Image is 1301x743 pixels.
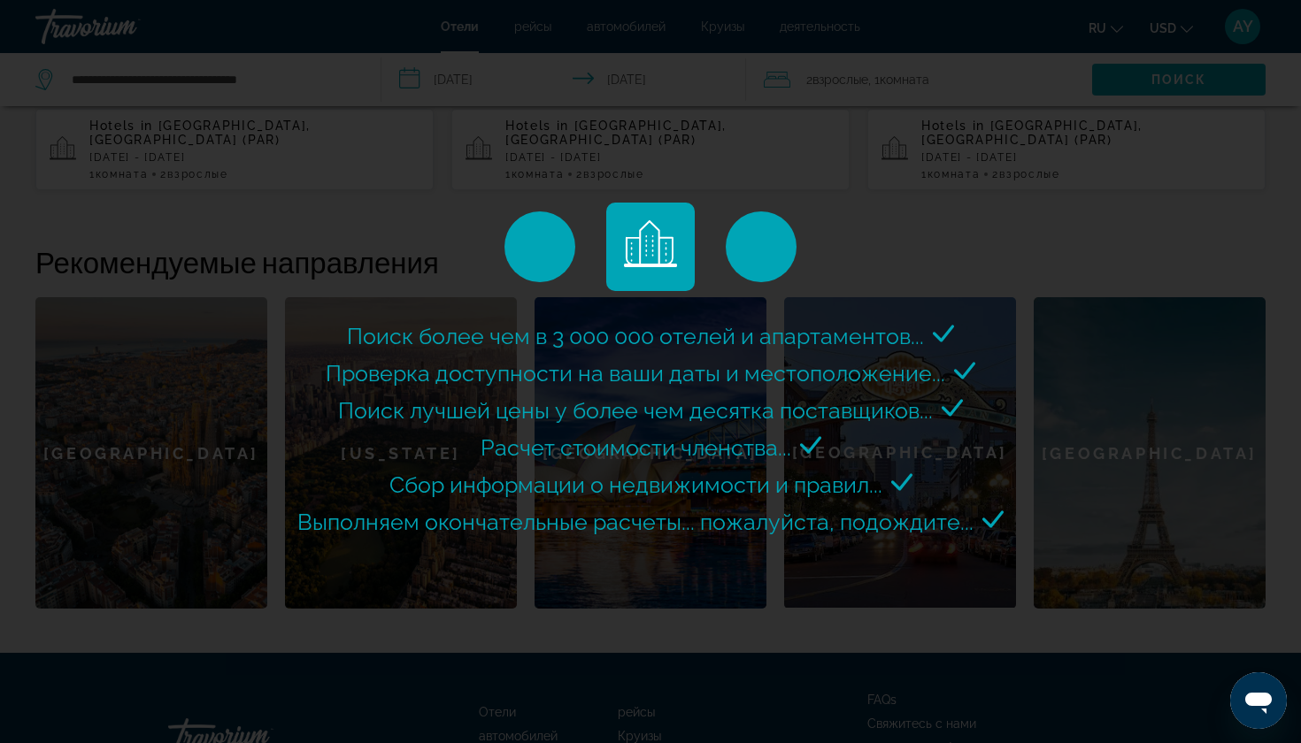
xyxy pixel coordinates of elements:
span: Проверка доступности на ваши даты и местоположение... [326,360,945,387]
span: Расчет стоимости членства... [481,434,791,461]
span: Поиск более чем в 3 000 000 отелей и апартаментов... [347,323,924,349]
span: Сбор информации о недвижимости и правил... [389,471,882,498]
span: Поиск лучшей цены у более чем десятка поставщиков... [338,397,933,424]
span: Выполняем окончательные расчеты... пожалуйста, подождите... [297,509,974,535]
iframe: Кнопка запуска окна обмена сообщениями [1230,672,1287,729]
